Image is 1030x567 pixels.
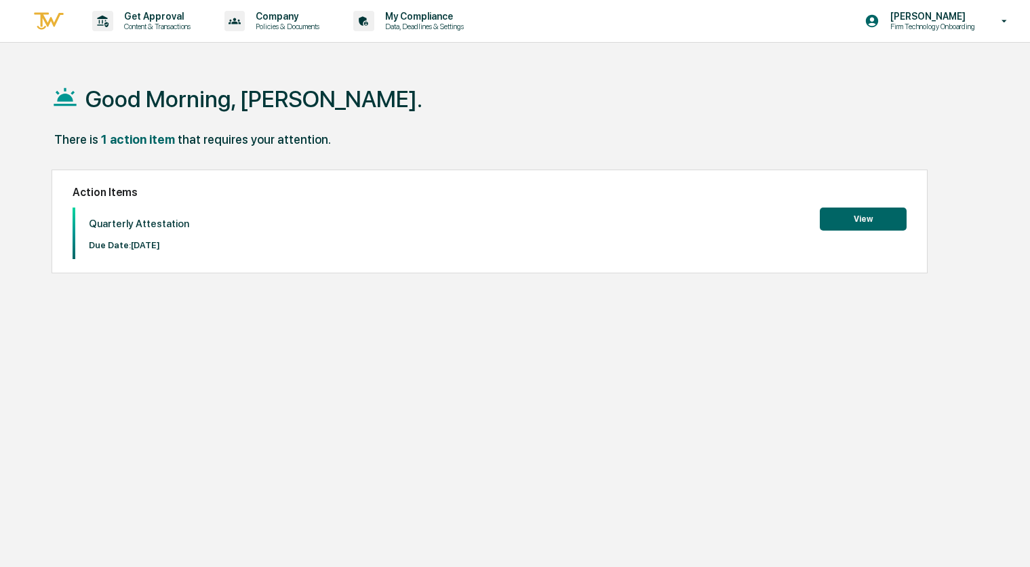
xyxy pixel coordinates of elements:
button: View [820,208,907,231]
div: that requires your attention. [178,132,331,146]
div: There is [54,132,98,146]
p: [PERSON_NAME] [879,11,982,22]
p: Company [245,11,326,22]
div: 1 action item [101,132,175,146]
p: My Compliance [374,11,471,22]
p: Get Approval [113,11,197,22]
p: Content & Transactions [113,22,197,31]
h1: Good Morning, [PERSON_NAME]. [85,85,422,113]
p: Firm Technology Onboarding [879,22,982,31]
img: logo [33,10,65,33]
p: Data, Deadlines & Settings [374,22,471,31]
p: Due Date: [DATE] [89,240,189,250]
h2: Action Items [73,186,907,199]
p: Policies & Documents [245,22,326,31]
a: View [820,212,907,224]
p: Quarterly Attestation [89,218,189,230]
